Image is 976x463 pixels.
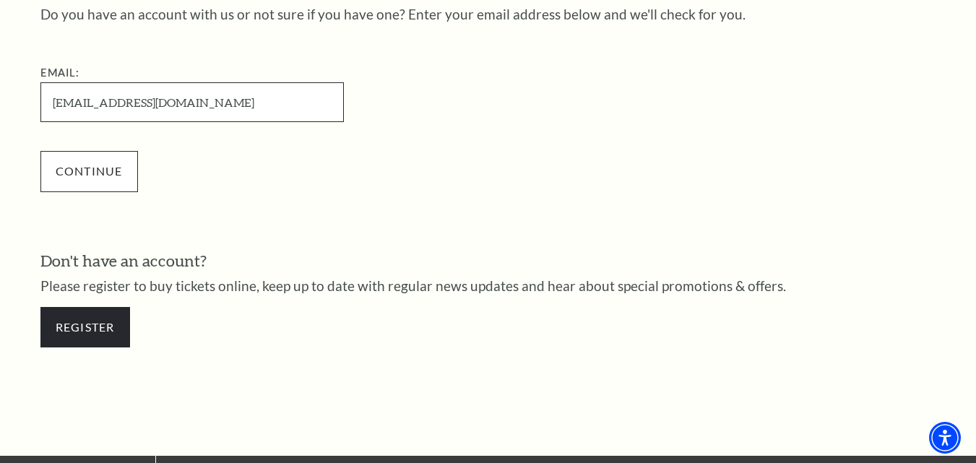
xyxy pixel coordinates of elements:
[40,151,138,191] input: Submit button
[40,7,936,21] p: Do you have an account with us or not sure if you have one? Enter your email address below and we...
[40,307,130,347] a: Register
[929,422,961,454] div: Accessibility Menu
[40,279,936,293] p: Please register to buy tickets online, keep up to date with regular news updates and hear about s...
[40,82,344,122] input: Required
[40,66,80,79] label: Email:
[40,250,936,272] h3: Don't have an account?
